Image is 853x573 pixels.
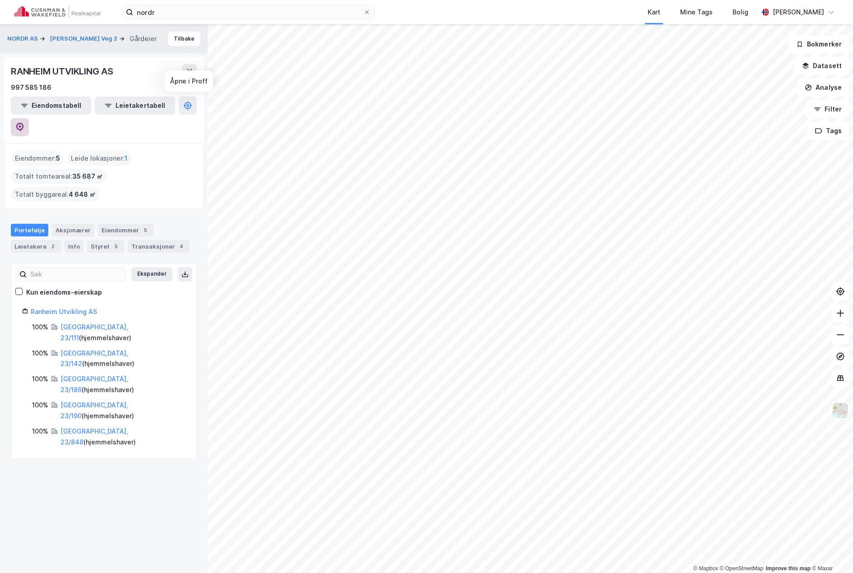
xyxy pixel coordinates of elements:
[32,322,48,333] div: 100%
[832,402,849,419] img: Z
[766,565,811,572] a: Improve this map
[27,268,125,281] input: Søk
[131,267,172,282] button: Ekspander
[98,224,153,236] div: Eiendommer
[32,426,48,437] div: 100%
[773,7,824,18] div: [PERSON_NAME]
[808,530,853,573] iframe: Chat Widget
[11,64,115,79] div: RANHEIM UTVIKLING AS
[788,35,849,53] button: Bokmerker
[11,151,64,166] div: Eiendommer :
[125,153,128,164] span: 1
[60,322,185,343] div: ( hjemmelshaver )
[680,7,713,18] div: Mine Tags
[720,565,764,572] a: OpenStreetMap
[32,374,48,384] div: 100%
[693,565,718,572] a: Mapbox
[60,323,128,342] a: [GEOGRAPHIC_DATA], 23/111
[806,100,849,118] button: Filter
[60,400,185,421] div: ( hjemmelshaver )
[69,189,96,200] span: 4 648 ㎡
[60,374,185,395] div: ( hjemmelshaver )
[52,224,94,236] div: Aksjonærer
[794,57,849,75] button: Datasett
[65,240,83,253] div: Info
[60,401,128,420] a: [GEOGRAPHIC_DATA], 23/190
[11,82,51,93] div: 997 585 186
[807,122,849,140] button: Tags
[95,97,175,115] button: Leietakertabell
[60,427,128,446] a: [GEOGRAPHIC_DATA], 23/848
[168,32,200,46] button: Tilbake
[60,348,185,370] div: ( hjemmelshaver )
[50,34,119,43] button: [PERSON_NAME] Veg 2
[56,153,60,164] span: 5
[67,151,131,166] div: Leide lokasjoner :
[130,33,157,44] div: Gårdeier
[31,308,97,315] a: Ranheim Utvikling AS
[141,226,150,235] div: 5
[732,7,748,18] div: Bolig
[60,375,128,393] a: [GEOGRAPHIC_DATA], 23/186
[11,187,99,202] div: Totalt byggareal :
[60,426,185,448] div: ( hjemmelshaver )
[48,242,57,251] div: 2
[797,79,849,97] button: Analyse
[133,5,363,19] input: Søk på adresse, matrikkel, gårdeiere, leietakere eller personer
[11,240,61,253] div: Leietakere
[32,348,48,359] div: 100%
[808,530,853,573] div: Kontrollprogram for chat
[111,242,121,251] div: 5
[648,7,660,18] div: Kart
[26,287,102,298] div: Kun eiendoms-eierskap
[7,34,40,43] button: NORDR AS
[87,240,124,253] div: Styret
[72,171,103,182] span: 35 687 ㎡
[14,6,100,18] img: cushman-wakefield-realkapital-logo.202ea83816669bd177139c58696a8fa1.svg
[11,224,48,236] div: Portefølje
[60,349,128,368] a: [GEOGRAPHIC_DATA], 23/142
[32,400,48,411] div: 100%
[11,169,107,184] div: Totalt tomteareal :
[128,240,190,253] div: Transaksjoner
[177,242,186,251] div: 4
[11,97,91,115] button: Eiendomstabell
